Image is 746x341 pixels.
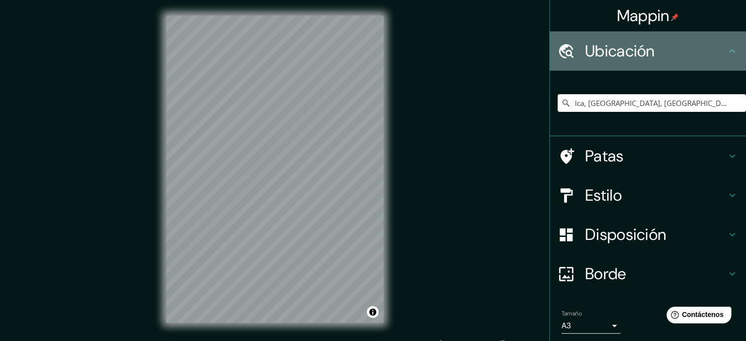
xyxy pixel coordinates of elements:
font: Mappin [617,5,669,26]
button: Activar o desactivar atribución [367,306,379,318]
div: Ubicación [550,31,746,71]
font: Borde [585,263,626,284]
font: Tamaño [562,310,582,317]
div: A3 [562,318,620,334]
div: Borde [550,254,746,293]
font: Estilo [585,185,622,206]
img: pin-icon.png [671,13,679,21]
div: Estilo [550,176,746,215]
font: Patas [585,146,624,166]
font: A3 [562,320,571,331]
div: Disposición [550,215,746,254]
iframe: Lanzador de widgets de ayuda [659,303,735,330]
input: Elige tu ciudad o zona [558,94,746,112]
font: Disposición [585,224,666,245]
div: Patas [550,136,746,176]
font: Ubicación [585,41,655,61]
canvas: Mapa [166,16,384,323]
